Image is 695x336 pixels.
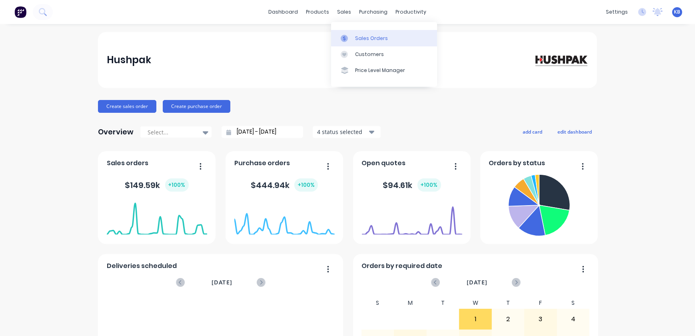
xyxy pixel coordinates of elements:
div: Price Level Manager [355,67,405,74]
div: 2 [492,309,524,329]
span: Open quotes [362,158,406,168]
div: $ 149.59k [125,178,189,192]
span: Purchase orders [234,158,290,168]
button: Create purchase order [163,100,230,113]
div: Customers [355,51,384,58]
div: W [459,297,492,309]
div: Hushpak [107,52,151,68]
div: sales [334,6,355,18]
div: 3 [525,309,557,329]
div: productivity [392,6,431,18]
span: KB [674,8,681,16]
div: 4 status selected [317,128,367,136]
div: T [492,297,525,309]
a: Customers [331,46,437,62]
button: 4 status selected [313,126,381,138]
div: Sales Orders [355,35,388,42]
span: Sales orders [107,158,148,168]
span: Orders by status [489,158,545,168]
div: 1 [459,309,491,329]
button: edit dashboard [552,126,597,137]
div: products [302,6,334,18]
a: dashboard [265,6,302,18]
div: M [394,297,427,309]
div: + 100 % [165,178,189,192]
span: [DATE] [212,278,232,287]
img: Hushpak [532,53,588,67]
button: Create sales order [98,100,156,113]
button: add card [517,126,547,137]
span: Deliveries scheduled [107,261,177,271]
div: + 100 % [417,178,441,192]
div: S [361,297,394,309]
span: [DATE] [467,278,487,287]
div: $ 94.61k [383,178,441,192]
div: F [524,297,557,309]
div: S [557,297,590,309]
a: Sales Orders [331,30,437,46]
div: 4 [557,309,589,329]
div: T [427,297,459,309]
div: + 100 % [294,178,318,192]
img: Factory [14,6,26,18]
div: Overview [98,124,134,140]
div: $ 444.94k [251,178,318,192]
div: settings [602,6,632,18]
a: Price Level Manager [331,62,437,78]
div: purchasing [355,6,392,18]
